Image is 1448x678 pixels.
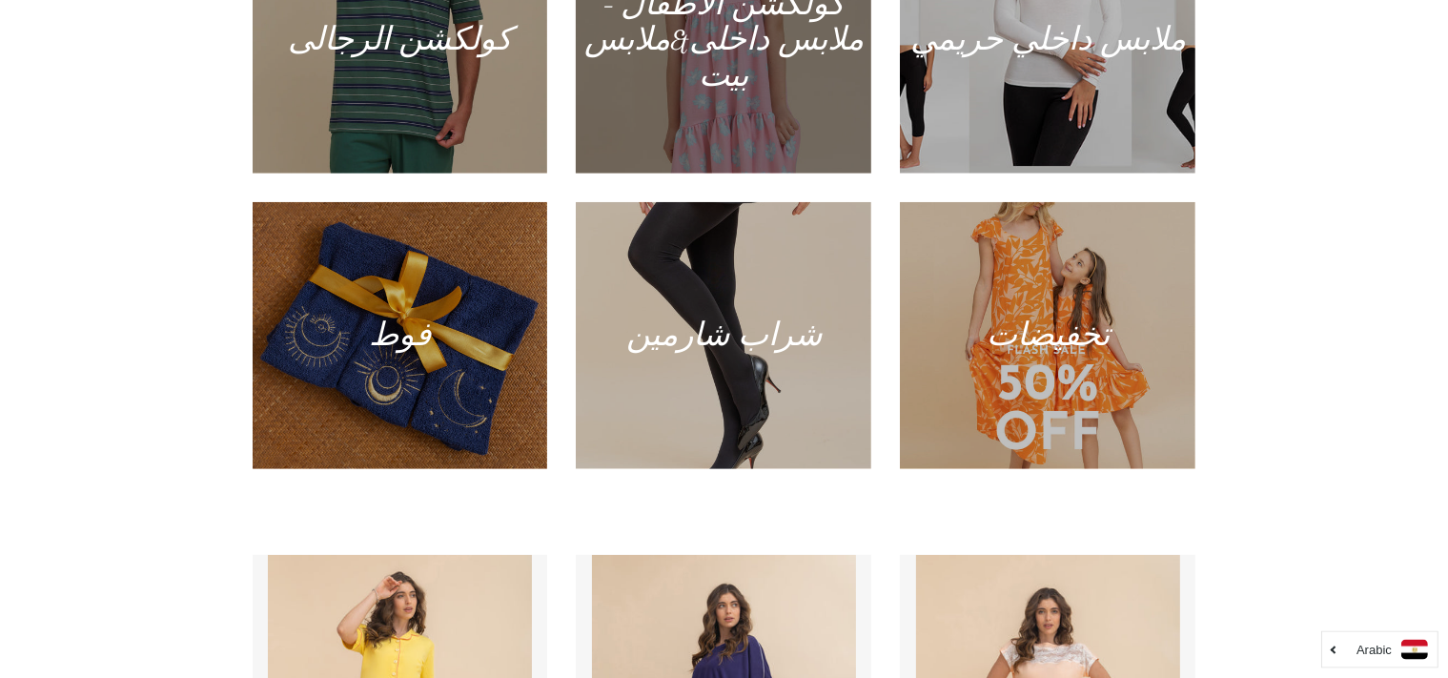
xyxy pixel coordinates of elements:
i: Arabic [1356,644,1392,656]
a: شراب شارمين [576,202,871,469]
a: فوط [253,202,548,469]
a: تخفيضات [900,202,1195,469]
a: Arabic [1332,640,1428,660]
